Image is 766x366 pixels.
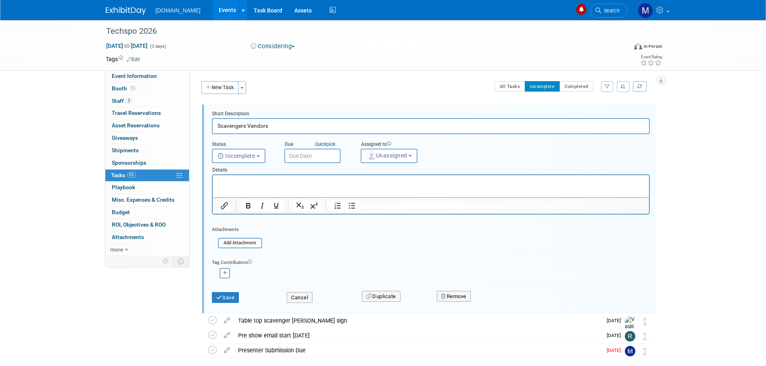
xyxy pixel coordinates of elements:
[234,344,602,357] div: Presenter Submission Due
[105,207,189,219] a: Budget
[105,170,189,182] a: Tasks0%
[105,219,189,231] a: ROI, Objectives & ROO
[112,184,135,190] span: Playbook
[212,163,650,174] div: Details
[284,149,341,163] input: Due Date
[241,200,255,211] button: Bold
[212,110,650,118] div: Short Description
[437,291,471,302] button: Remove
[625,346,635,356] img: Mark Menzella
[112,110,161,116] span: Travel Reservations
[293,200,307,211] button: Subscript
[590,4,627,18] a: Search
[495,81,526,92] button: All Tasks
[127,57,140,62] a: Edit
[607,348,625,353] span: [DATE]
[625,331,635,341] img: Rachelle Menzella
[112,135,138,141] span: Giveaways
[126,98,132,104] span: 3
[103,24,615,39] div: Techspo 2026
[149,44,166,49] span: (3 days)
[105,95,189,107] a: Staff3
[634,43,642,49] img: Format-Inperson.png
[106,7,146,15] img: ExhibitDay
[313,141,337,147] a: Quickpick
[112,221,166,228] span: ROI, Objectives & ROO
[643,318,647,325] i: Move task
[559,81,593,92] button: Completed
[255,200,269,211] button: Italic
[248,42,298,51] button: Considering
[106,55,140,63] td: Tags
[212,226,262,233] div: Attachments
[643,43,662,49] div: In-Person
[220,347,234,354] a: edit
[105,194,189,206] a: Misc. Expenses & Credits
[315,141,327,147] i: Quick
[105,83,189,95] a: Booth
[201,81,238,94] button: New Task
[212,149,265,163] button: Incomplete
[643,333,647,340] i: Move task
[156,7,201,14] span: [DOMAIN_NAME]
[105,182,189,194] a: Playbook
[159,256,173,266] td: Personalize Event Tab Strip
[105,157,189,169] a: Sponsorships
[284,141,349,149] div: Due
[127,172,136,178] span: 0%
[625,316,637,352] img: Vasili Karalewich
[220,317,234,324] a: edit
[112,209,130,215] span: Budget
[112,122,160,129] span: Asset Reservations
[361,149,418,163] button: Unassigned
[112,234,144,240] span: Attachments
[212,292,239,303] button: Save
[213,175,649,197] iframe: Rich Text Area
[234,329,602,342] div: Pre show email start [DATE]
[112,196,175,203] span: Misc. Expenses & Credits
[580,42,663,54] div: Event Format
[212,258,650,266] div: Tag Contributors
[212,141,272,149] div: Status
[220,332,234,339] a: edit
[106,42,148,49] span: [DATE] [DATE]
[633,81,647,92] a: Refresh
[105,231,189,243] a: Attachments
[105,70,189,82] a: Event Information
[173,256,189,266] td: Toggle Event Tabs
[234,314,602,327] div: Table top scavenger [PERSON_NAME] sign
[366,152,407,159] span: Unassigned
[331,200,345,211] button: Numbered list
[362,291,400,302] button: Duplicate
[345,200,359,211] button: Bullet list
[525,81,560,92] button: Incomplete
[112,73,157,79] span: Event Information
[110,246,123,253] span: more
[105,145,189,157] a: Shipments
[607,318,625,323] span: [DATE]
[640,55,662,59] div: Event Rating
[307,200,321,211] button: Superscript
[607,333,625,338] span: [DATE]
[287,292,312,303] button: Cancel
[112,147,139,153] span: Shipments
[601,8,620,14] span: Search
[638,3,653,18] img: Mark Menzella
[112,159,146,166] span: Sponsorships
[218,153,255,159] span: Incomplete
[105,244,189,256] a: more
[105,132,189,144] a: Giveaways
[129,85,137,91] span: Booth not reserved yet
[105,107,189,119] a: Travel Reservations
[361,141,461,149] div: Assigned to
[218,200,231,211] button: Insert/edit link
[643,348,647,355] i: Move task
[123,43,131,49] span: to
[212,118,650,134] input: Name of task or a short description
[105,120,189,132] a: Asset Reservations
[112,98,132,104] span: Staff
[269,200,283,211] button: Underline
[112,85,137,92] span: Booth
[111,172,136,178] span: Tasks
